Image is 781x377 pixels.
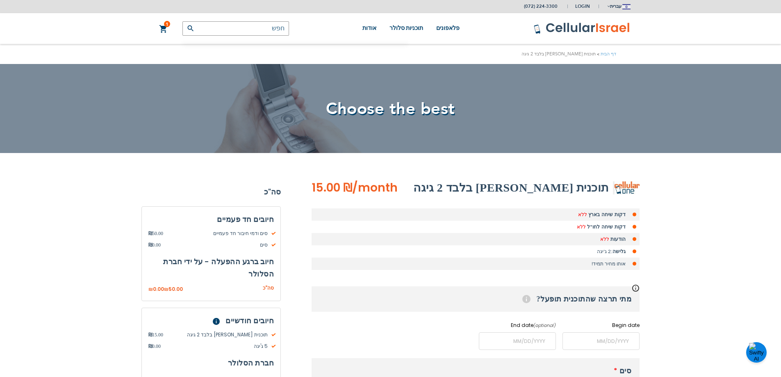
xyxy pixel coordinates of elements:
span: ללא [600,236,609,242]
span: Help [213,318,220,325]
i: (optional) [533,322,556,329]
span: Login [575,3,590,9]
strong: סה"כ [141,186,281,198]
span: ₪ [148,286,153,293]
span: סה"כ [263,284,274,292]
span: סים ודמי חיבור חד פעמיים [163,230,274,237]
li: אותו מחיר תמיד! [312,258,640,270]
strong: דקות שיחה לחו"ל [587,224,626,230]
span: 0.00 [148,343,161,350]
a: תוכניות סלולר [389,13,424,44]
span: Choose the best [326,98,455,120]
span: פלאפונים [436,25,460,31]
a: דף הבית [601,51,616,57]
span: ₪ [148,343,152,350]
button: עברית [606,0,631,12]
span: תוכניות סלולר [389,25,424,31]
span: ללא [577,224,586,230]
span: סים [619,367,632,375]
li: 2 ג'יגה [312,245,640,258]
h3: חיוב ברגע ההפעלה - על ידי חברת הסלולר [148,256,274,280]
h3: חברת הסלולר [148,357,274,369]
span: ₪ [148,331,152,338]
img: לוגו סלולר ישראל [533,22,631,34]
span: ₪ [148,241,152,249]
span: אודות [362,25,376,31]
span: Help [522,295,531,303]
span: 50.00 [148,230,163,237]
span: ללא [578,211,587,218]
strong: דקות שיחה בארץ [588,211,626,218]
span: 5 ג'יגה [161,343,274,350]
span: חיובים חודשיים [225,315,274,326]
img: תוכנית וייז בלבד 2 גיגה [615,181,640,194]
span: סים [161,241,274,249]
h3: חיובים חד פעמיים [148,213,274,226]
span: ₪ [164,286,168,293]
input: MM/DD/YYYY [562,332,640,350]
a: (072) 224-3300 [524,3,558,9]
span: 1 [166,21,168,27]
span: 15.00 [148,331,163,338]
h3: מתי תרצה שהתוכנית תופעל? [312,286,640,312]
strong: גלישה: [611,248,626,255]
img: Jerusalem [622,4,631,9]
label: Begin date [562,322,640,329]
input: MM/DD/YYYY [479,332,556,350]
span: ‏15.00 ₪ [312,180,352,196]
a: 1 [159,24,168,34]
span: 0.00 [148,241,161,249]
a: אודות [362,13,376,44]
span: ₪ [148,230,152,237]
a: פלאפונים [436,13,460,44]
label: End date [479,322,556,329]
strong: הודעות [610,236,626,242]
span: 50.00 [168,286,183,292]
li: תוכנית [PERSON_NAME] בלבד 2 גיגה [521,50,601,58]
span: /month [352,180,398,196]
input: חפש [182,21,289,36]
span: 0.00 [153,286,164,292]
span: תוכנית [PERSON_NAME] בלבד 2 גיגה [163,331,274,338]
h2: תוכנית [PERSON_NAME] בלבד 2 גיגה [413,180,609,196]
